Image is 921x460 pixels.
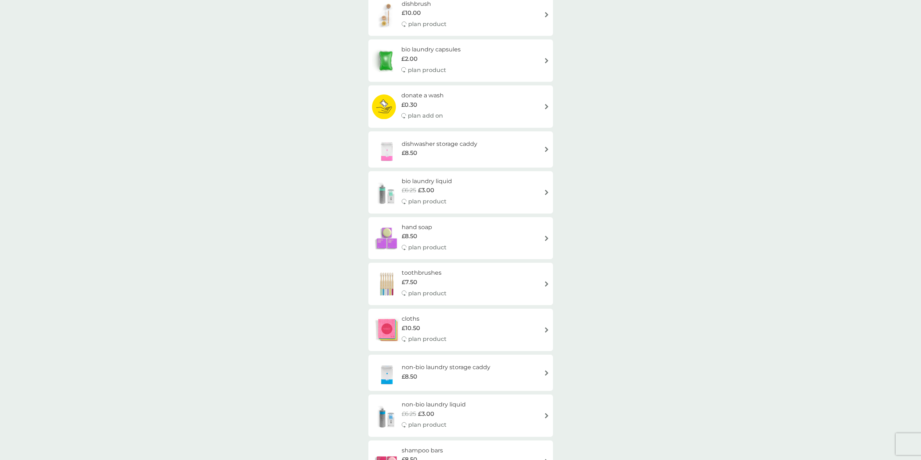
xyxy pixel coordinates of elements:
span: £3.00 [418,186,434,195]
p: plan product [408,334,447,344]
span: £0.30 [401,100,417,110]
h6: toothbrushes [402,268,447,278]
img: arrow right [544,104,549,109]
p: plan product [408,420,447,430]
h6: donate a wash [401,91,444,100]
h6: shampoo bars [402,446,447,455]
img: hand soap [372,225,402,251]
img: arrow right [544,58,549,63]
p: plan add on [408,111,443,121]
span: £3.00 [418,409,434,419]
img: non-bio laundry storage caddy [372,360,402,385]
img: bio laundry liquid [372,180,402,205]
img: bio laundry capsules [372,48,400,73]
span: £8.50 [402,148,417,158]
img: arrow right [544,147,549,152]
h6: bio laundry liquid [402,177,452,186]
span: £10.50 [402,324,420,333]
img: arrow right [544,370,549,376]
span: £8.50 [402,372,417,381]
img: dishwasher storage caddy [372,137,402,162]
img: arrow right [544,12,549,17]
h6: non-bio laundry liquid [402,400,466,409]
p: plan product [408,197,447,206]
span: £8.50 [402,232,417,241]
img: arrow right [544,190,549,195]
img: cloths [372,317,402,343]
img: dishbrush [372,2,402,28]
h6: bio laundry capsules [401,45,461,54]
p: plan product [408,66,446,75]
span: £7.50 [402,278,417,287]
span: £6.25 [402,409,416,419]
h6: cloths [402,314,447,324]
span: £10.00 [402,8,421,18]
p: plan product [408,243,447,252]
img: arrow right [544,281,549,287]
h6: hand soap [402,223,447,232]
img: toothbrushes [372,271,402,297]
span: £6.25 [402,186,416,195]
img: arrow right [544,413,549,418]
img: non-bio laundry liquid [372,403,402,428]
img: arrow right [544,327,549,333]
p: plan product [408,20,447,29]
h6: non-bio laundry storage caddy [402,363,490,372]
img: donate a wash [372,94,396,119]
span: £2.00 [401,54,418,64]
h6: dishwasher storage caddy [402,139,477,149]
p: plan product [408,289,447,298]
img: arrow right [544,236,549,241]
